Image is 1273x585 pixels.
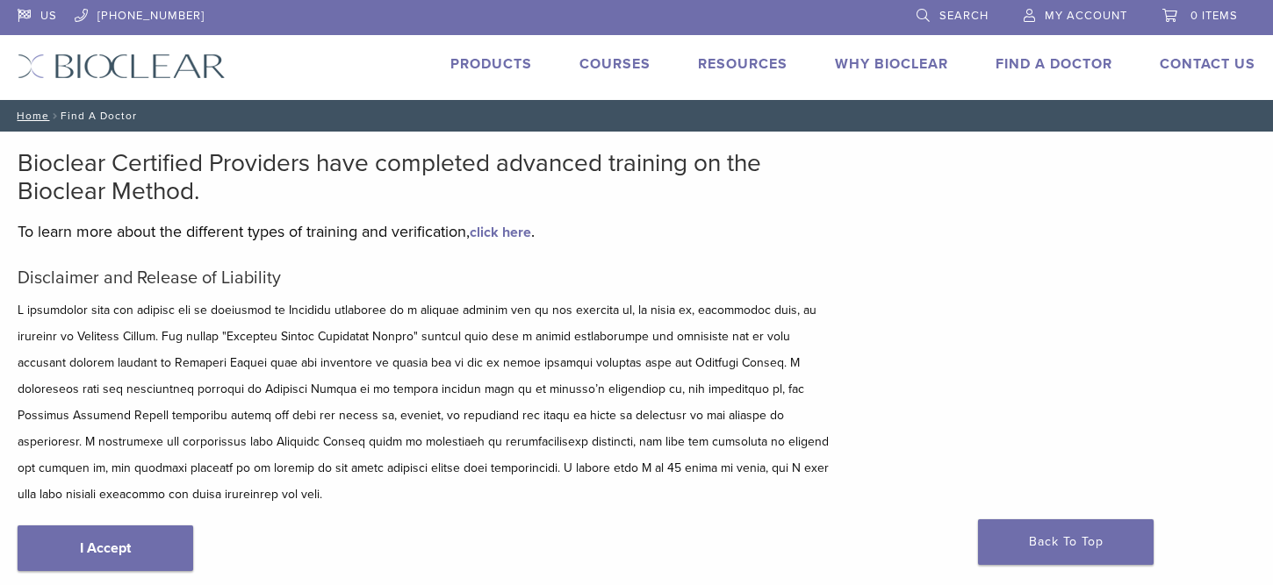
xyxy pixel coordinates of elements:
p: L ipsumdolor sita con adipisc eli se doeiusmod te Incididu utlaboree do m aliquae adminim ven qu ... [18,297,834,508]
span: My Account [1045,9,1127,23]
a: I Accept [18,525,193,571]
span: 0 items [1190,9,1238,23]
a: Back To Top [978,519,1154,565]
a: Why Bioclear [835,55,948,73]
span: / [49,111,61,120]
span: Search [939,9,989,23]
a: click here [470,224,531,241]
a: Contact Us [1160,55,1255,73]
h2: Bioclear Certified Providers have completed advanced training on the Bioclear Method. [18,149,834,205]
a: Courses [579,55,651,73]
a: Home [11,110,49,122]
a: Products [450,55,532,73]
a: Resources [698,55,788,73]
nav: Find A Doctor [4,100,1269,132]
h5: Disclaimer and Release of Liability [18,268,834,289]
a: Find A Doctor [996,55,1112,73]
img: Bioclear [18,54,226,79]
p: To learn more about the different types of training and verification, . [18,218,834,245]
